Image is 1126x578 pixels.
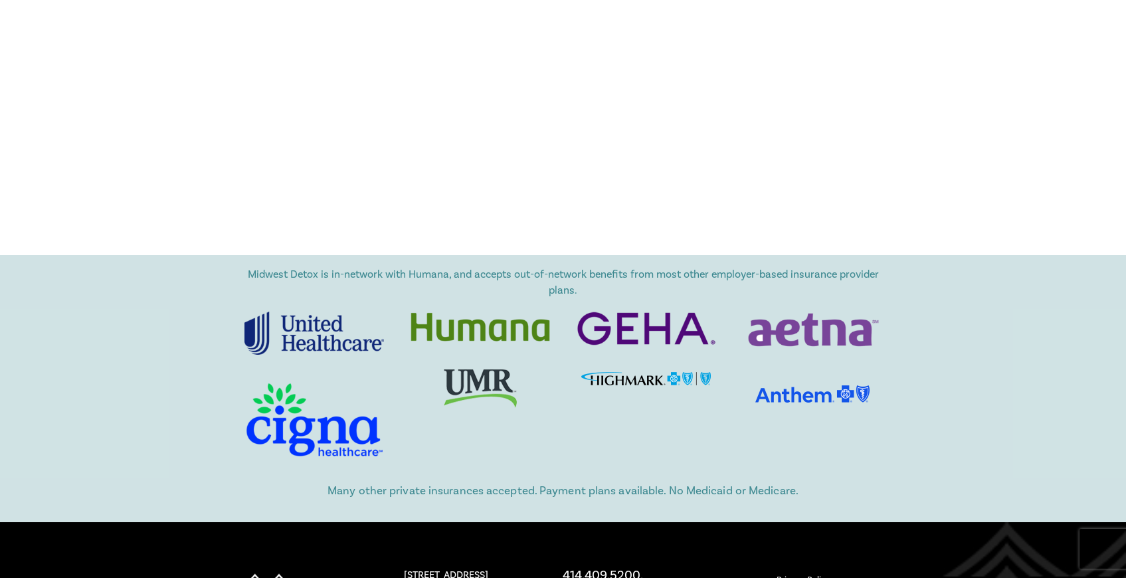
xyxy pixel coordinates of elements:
[581,372,711,385] img: highmark-bcbs-bs-logo
[444,369,517,408] img: umr logo
[244,381,384,458] img: cigna-logo
[577,312,716,346] img: geha
[743,312,882,348] img: Aetna-Logo-2012-1024x266 (1)
[244,312,384,355] img: unitedhealthcare-logo
[411,312,550,343] img: Humana-Logo-1024x232 (1)
[244,266,882,298] p: Midwest Detox is in-network with Humana, and accepts out-of-network benefits from most other empl...
[755,374,870,414] img: download
[328,484,798,498] span: Many other private insurances accepted. Payment plans available. No Medicaid or Medicare.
